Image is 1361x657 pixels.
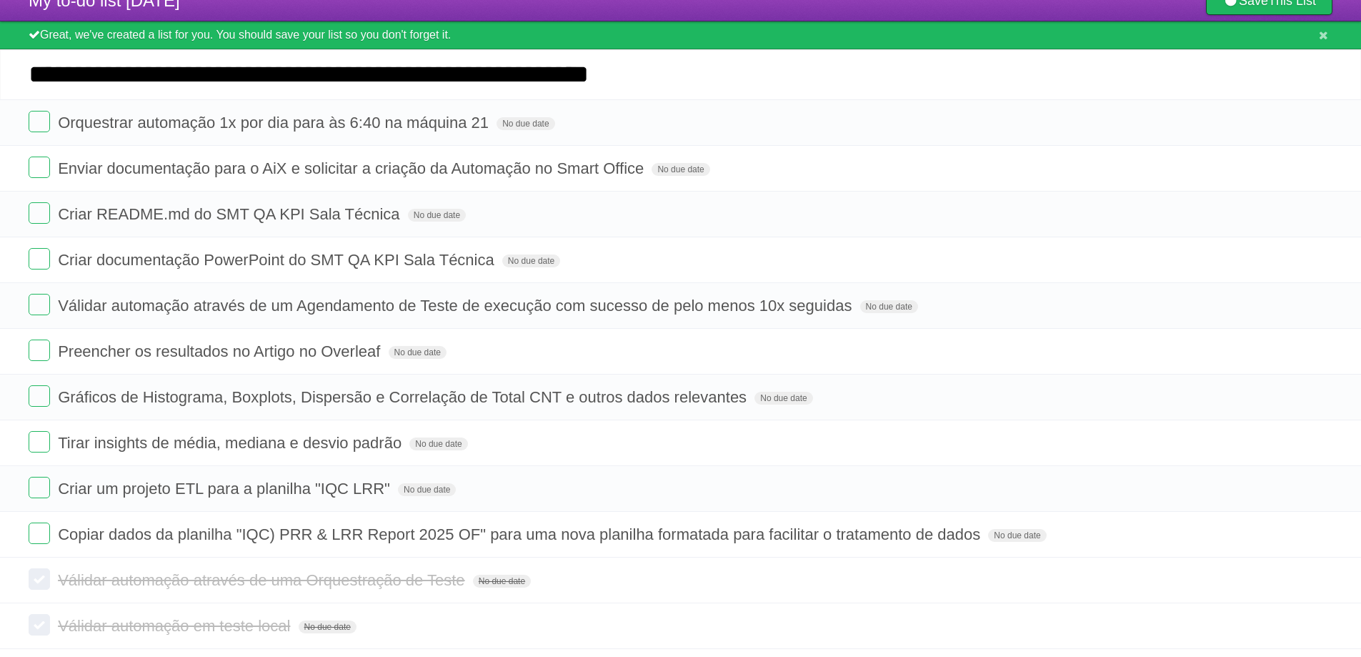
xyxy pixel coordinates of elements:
[473,575,531,588] span: No due date
[58,388,750,406] span: Gráficos de Histograma, Boxplots, Dispersão e Correlação de Total CNT e outros dados relevantes
[29,385,50,407] label: Done
[29,614,50,636] label: Done
[299,621,357,633] span: No due date
[29,157,50,178] label: Done
[409,438,467,450] span: No due date
[29,477,50,498] label: Done
[408,209,466,222] span: No due date
[652,163,709,176] span: No due date
[58,297,855,315] span: Válidar automação através de um Agendamento de Teste de execução com sucesso de pelo menos 10x se...
[29,202,50,224] label: Done
[58,251,498,269] span: Criar documentação PowerPoint do SMT QA KPI Sala Técnica
[29,523,50,544] label: Done
[860,300,918,313] span: No due date
[389,346,447,359] span: No due date
[58,159,647,177] span: Enviar documentação para o AiX e solicitar a criação da Automação no Smart Office
[29,431,50,453] label: Done
[398,483,456,496] span: No due date
[988,529,1046,542] span: No due date
[29,248,50,270] label: Done
[29,294,50,315] label: Done
[754,392,812,405] span: No due date
[29,340,50,361] label: Done
[58,114,492,132] span: Orquestrar automação 1x por dia para às 6:40 na máquina 21
[58,434,405,452] span: Tirar insights de média, mediana e desvio padrão
[502,255,560,267] span: No due date
[58,525,984,543] span: Copiar dados da planilha "IQC) PRR & LRR Report 2025 OF" para uma nova planilha formatada para fa...
[497,117,554,130] span: No due date
[58,205,403,223] span: Criar README.md do SMT QA KPI Sala Técnica
[58,480,394,498] span: Criar um projeto ETL para a planilha "IQC LRR"
[58,342,384,360] span: Preencher os resultados no Artigo no Overleaf
[29,568,50,590] label: Done
[58,617,294,635] span: Válidar automação em teste local
[58,571,468,589] span: Válidar automação através de uma Orquestração de Teste
[29,111,50,132] label: Done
